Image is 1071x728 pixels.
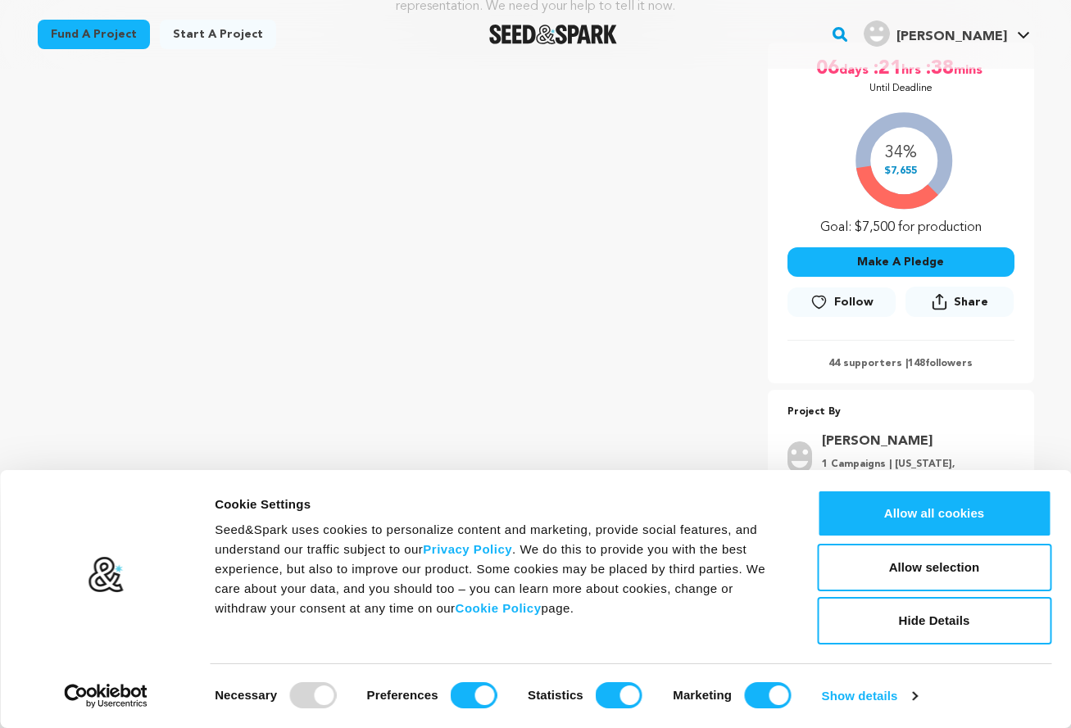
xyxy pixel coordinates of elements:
[817,490,1051,537] button: Allow all cookies
[905,287,1014,317] button: Share
[872,56,901,82] span: :21
[834,294,874,310] span: Follow
[817,597,1051,644] button: Hide Details
[787,357,1014,370] p: 44 supporters | followers
[822,432,1005,451] a: Goto Milo Richards profile
[88,556,125,594] img: logo
[816,56,839,82] span: 06
[215,520,780,618] div: Seed&Spark uses cookies to personalize content and marketing, provide social features, and unders...
[215,688,277,702] strong: Necessary
[864,20,1007,47] div: Richards M.'s Profile
[673,688,732,702] strong: Marketing
[38,20,150,49] a: Fund a project
[869,82,933,95] p: Until Deadline
[215,495,780,514] div: Cookie Settings
[367,688,438,702] strong: Preferences
[456,601,542,615] a: Cookie Policy
[860,17,1033,52] span: Richards M.'s Profile
[787,287,896,317] button: Follow
[924,56,954,82] span: :38
[860,17,1033,47] a: Richards M.'s Profile
[896,30,1007,43] span: [PERSON_NAME]
[822,458,1005,484] p: 1 Campaigns | [US_STATE], [GEOGRAPHIC_DATA]
[160,20,276,49] a: Start a project
[817,544,1051,591] button: Allow selection
[423,542,512,556] a: Privacy Policy
[954,294,988,310] span: Share
[489,25,618,44] a: Seed&Spark Homepage
[787,247,1014,277] button: Make A Pledge
[787,441,812,474] img: user.png
[839,56,872,82] span: days
[954,56,986,82] span: mins
[34,684,178,708] a: Usercentrics Cookiebot - opens in a new window
[908,359,925,369] span: 148
[214,676,215,676] legend: Consent Selection
[822,684,917,708] a: Show details
[905,287,1014,323] span: Share
[864,20,890,47] img: user.png
[787,403,1014,422] p: Project By
[489,25,618,44] img: Seed&Spark Logo Dark Mode
[528,688,583,702] strong: Statistics
[901,56,924,82] span: hrs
